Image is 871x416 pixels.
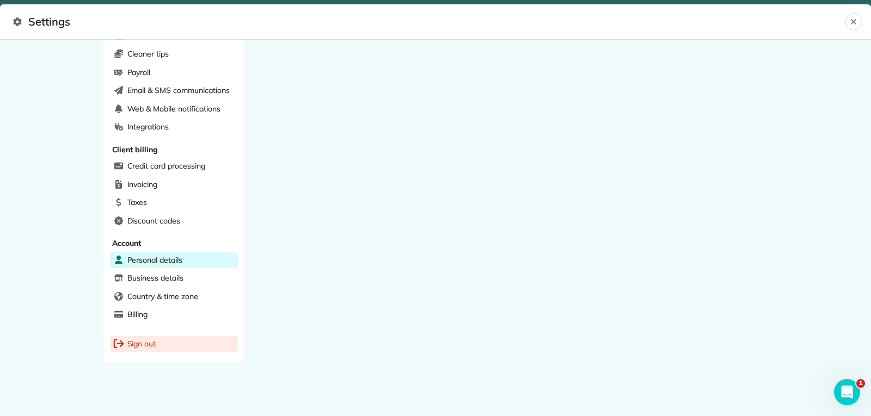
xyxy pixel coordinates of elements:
[127,121,169,132] span: Integrations
[13,13,845,30] span: Settings
[127,309,148,320] span: Billing
[110,289,238,305] a: Country & time zone
[127,67,151,78] span: Payroll
[110,65,238,81] a: Payroll
[110,83,238,99] a: Email & SMS communications
[110,336,238,352] a: Sign out
[127,272,183,283] span: Business details
[856,379,865,388] span: 1
[127,103,220,114] span: Web & Mobile notifications
[110,177,238,193] a: Invoicing
[110,101,238,117] a: Web & Mobile notifications
[110,195,238,211] a: Taxes
[110,46,238,63] a: Cleaner tips
[127,197,148,208] span: Taxes
[127,291,198,302] span: Country & time zone
[110,270,238,287] a: Business details
[112,145,158,154] span: Client billing
[127,179,158,190] span: Invoicing
[110,119,238,135] a: Integrations
[127,215,180,226] span: Discount codes
[834,379,860,405] iframe: Intercom live chat
[110,213,238,229] a: Discount codes
[127,338,156,349] span: Sign out
[127,254,182,265] span: Personal details
[112,238,142,248] span: Account
[110,252,238,269] a: Personal details
[110,158,238,175] a: Credit card processing
[127,85,230,96] span: Email & SMS communications
[127,48,169,59] span: Cleaner tips
[110,307,238,323] a: Billing
[127,160,205,171] span: Credit card processing
[845,13,862,30] button: Close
